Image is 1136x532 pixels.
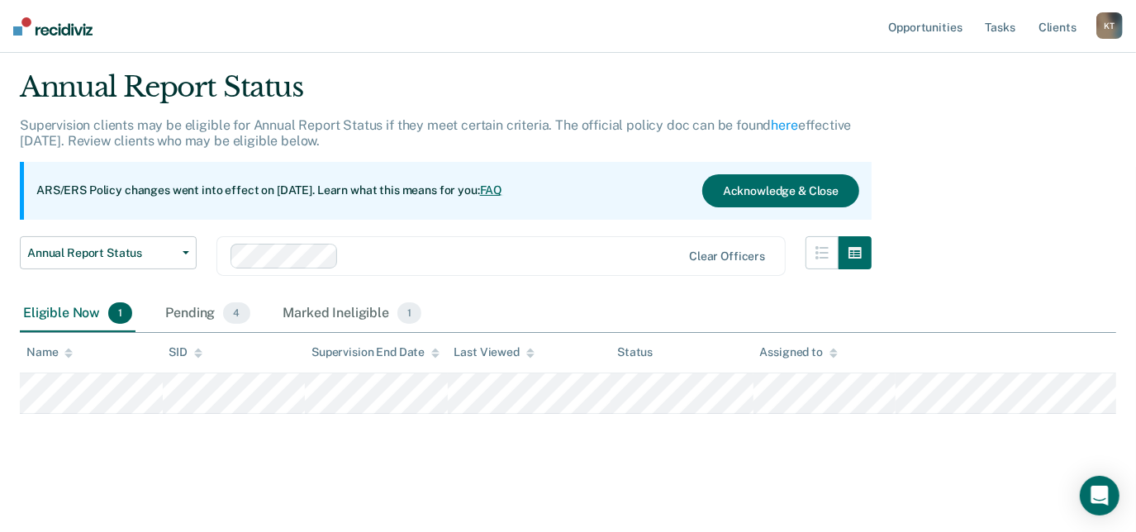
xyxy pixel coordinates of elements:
[772,117,798,133] a: here
[20,296,135,332] div: Eligible Now1
[760,345,838,359] div: Assigned to
[454,345,535,359] div: Last Viewed
[20,70,872,117] div: Annual Report Status
[480,183,503,197] a: FAQ
[20,117,851,149] p: Supervision clients may be eligible for Annual Report Status if they meet certain criteria. The o...
[397,302,421,324] span: 1
[702,174,859,207] button: Acknowledge & Close
[169,345,203,359] div: SID
[1080,476,1119,515] div: Open Intercom Messenger
[108,302,132,324] span: 1
[13,17,93,36] img: Recidiviz
[20,236,197,269] button: Annual Report Status
[223,302,250,324] span: 4
[27,246,176,260] span: Annual Report Status
[1096,12,1123,39] div: K T
[36,183,502,199] p: ARS/ERS Policy changes went into effect on [DATE]. Learn what this means for you:
[689,249,765,264] div: Clear officers
[280,296,425,332] div: Marked Ineligible1
[162,296,253,332] div: Pending4
[617,345,653,359] div: Status
[26,345,73,359] div: Name
[1096,12,1123,39] button: KT
[311,345,440,359] div: Supervision End Date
